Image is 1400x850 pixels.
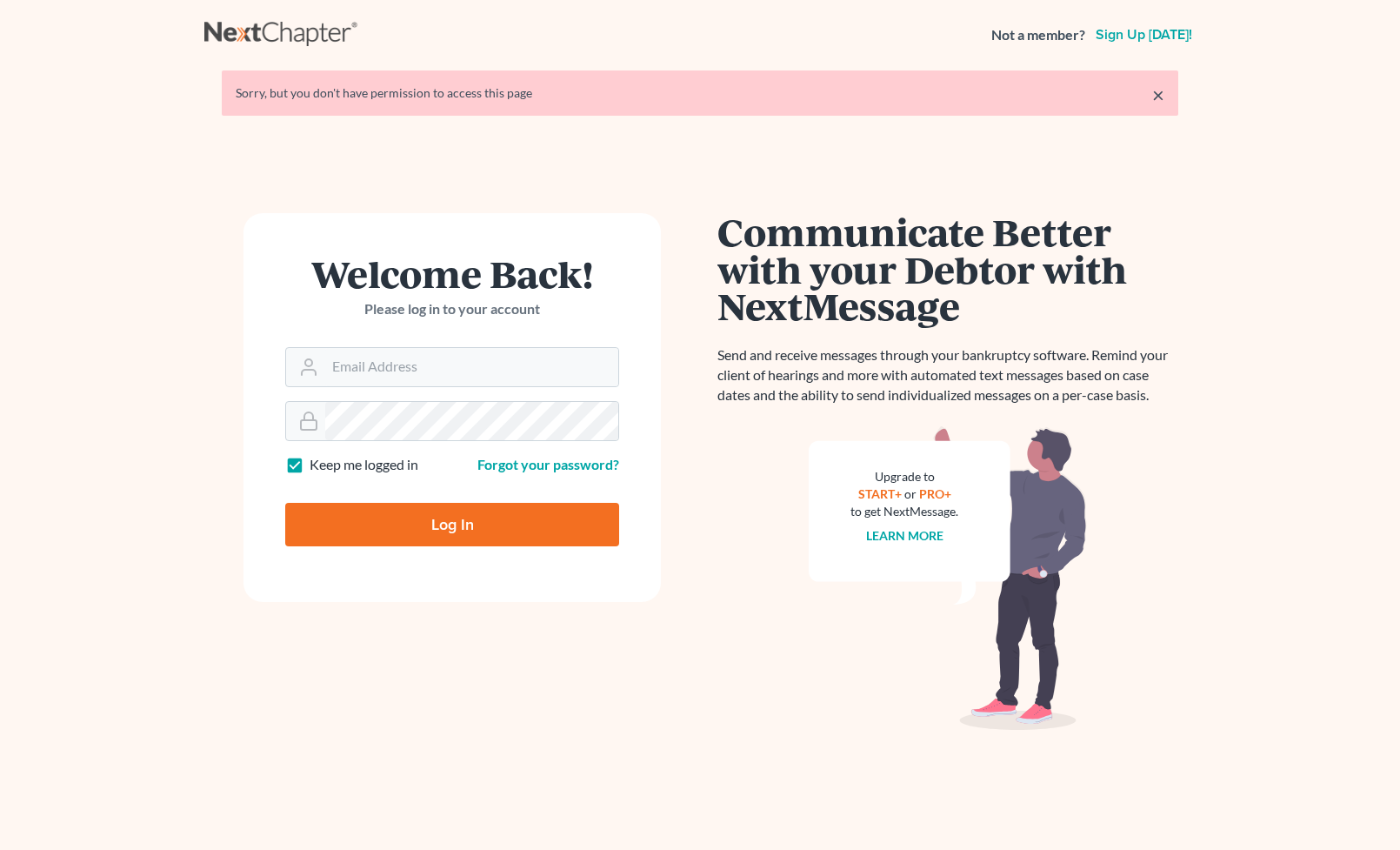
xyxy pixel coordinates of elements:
[866,528,943,543] a: Learn more
[858,486,902,501] a: START+
[717,345,1178,405] p: Send and receive messages through your bankruptcy software. Remind your client of hearings and mo...
[285,503,619,546] input: Log In
[904,486,917,501] span: or
[285,299,619,319] p: Please log in to your account
[850,503,958,520] div: to get NextMessage.
[236,84,1164,102] div: Sorry, but you don't have permission to access this page
[325,348,618,386] input: Email Address
[850,468,958,485] div: Upgrade to
[717,213,1178,325] h1: Communicate Better with your Debtor with NextMessage
[809,426,1087,731] img: nextmessage_bg-59042aed3d76b12b5cd301f8e5b87938c9018125f34e5fa2b7a6b67550977c72.svg
[310,455,418,475] label: Keep me logged in
[1092,28,1196,42] a: Sign up [DATE]!
[1152,84,1164,105] a: ×
[919,486,951,501] a: PRO+
[285,255,619,292] h1: Welcome Back!
[477,456,619,472] a: Forgot your password?
[991,25,1085,45] strong: Not a member?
